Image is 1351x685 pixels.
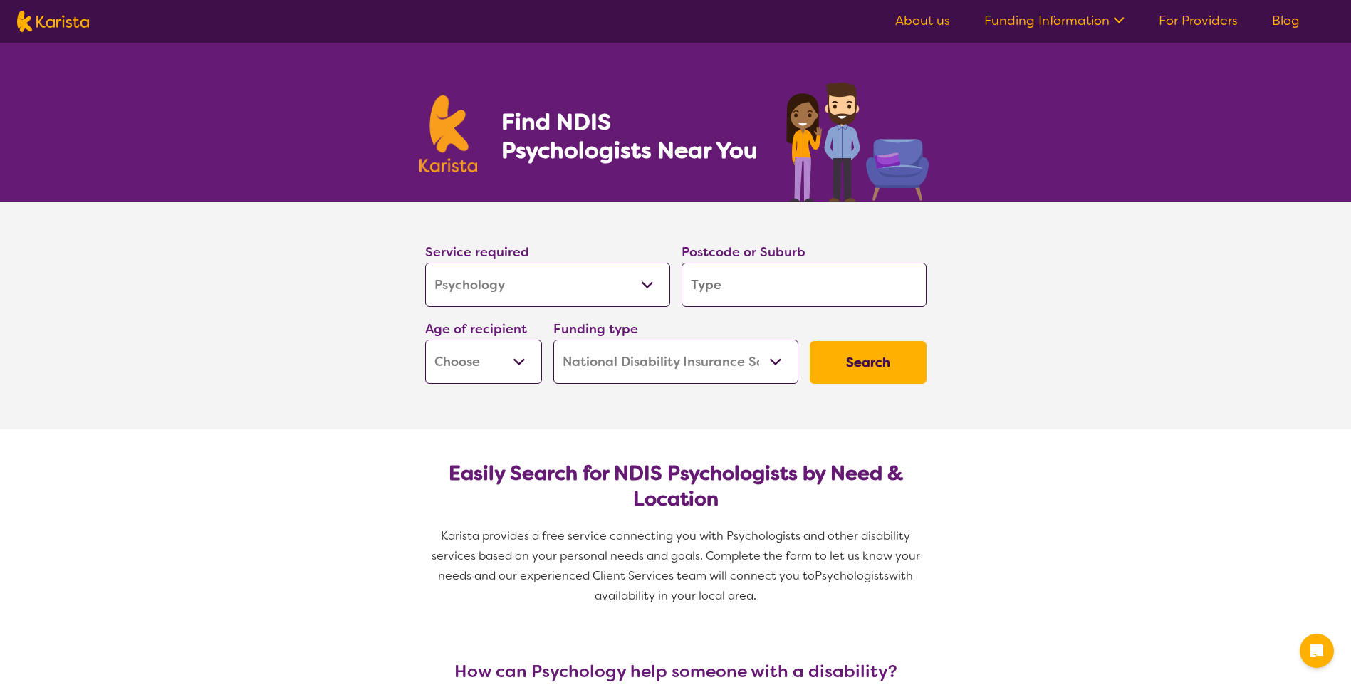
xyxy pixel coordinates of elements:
img: Karista logo [17,11,89,32]
button: Search [810,341,927,384]
input: Type [682,263,927,307]
a: Funding Information [984,12,1125,29]
label: Service required [425,244,529,261]
h2: Easily Search for NDIS Psychologists by Need & Location [437,461,915,512]
span: Karista provides a free service connecting you with Psychologists and other disability services b... [432,528,923,583]
img: psychology [781,77,932,202]
a: For Providers [1159,12,1238,29]
a: Blog [1272,12,1300,29]
label: Funding type [553,320,638,338]
label: Postcode or Suburb [682,244,805,261]
h3: How can Psychology help someone with a disability? [419,662,932,681]
a: About us [895,12,950,29]
img: Karista logo [419,95,478,172]
h1: Find NDIS Psychologists Near You [501,108,765,164]
label: Age of recipient [425,320,527,338]
span: Psychologists [815,568,889,583]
